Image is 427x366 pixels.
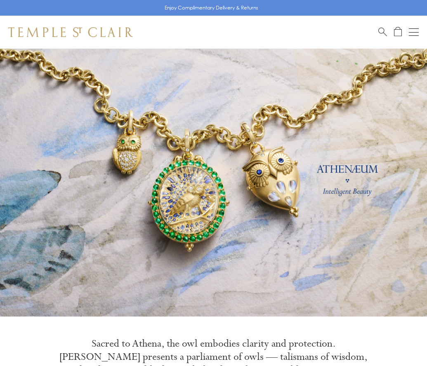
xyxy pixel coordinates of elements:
img: Temple St. Clair [8,27,133,37]
a: Search [378,27,387,37]
a: Open Shopping Bag [394,27,402,37]
p: Enjoy Complimentary Delivery & Returns [165,4,258,12]
button: Open navigation [409,27,419,37]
